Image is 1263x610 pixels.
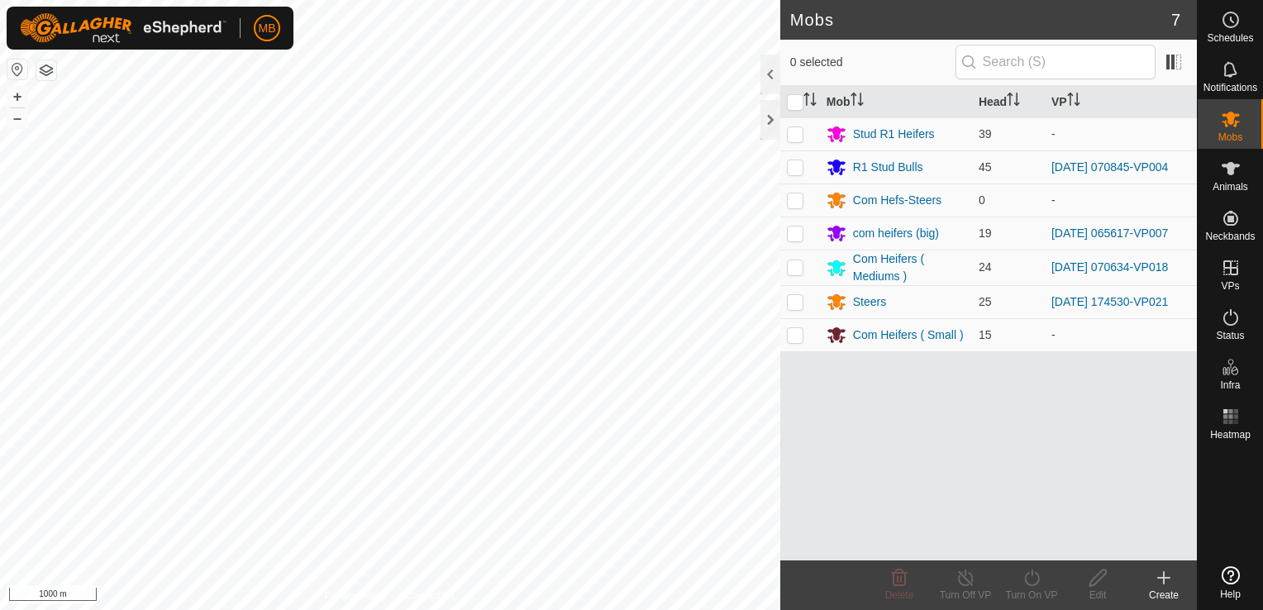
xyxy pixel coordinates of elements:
button: Reset Map [7,60,27,79]
span: Animals [1213,182,1248,192]
div: Com Hefs-Steers [853,192,941,209]
p-sorticon: Activate to sort [1067,95,1080,108]
div: Com Heifers ( Mediums ) [853,250,965,285]
th: Mob [820,86,972,118]
div: Turn On VP [998,588,1065,603]
span: Neckbands [1205,231,1255,241]
img: Gallagher Logo [20,13,226,43]
span: Infra [1220,380,1240,390]
span: 39 [979,127,992,141]
th: VP [1045,86,1197,118]
a: Contact Us [407,589,455,603]
span: Help [1220,589,1241,599]
span: 7 [1171,7,1180,32]
p-sorticon: Activate to sort [803,95,817,108]
span: Notifications [1203,83,1257,93]
span: Heatmap [1210,430,1251,440]
span: 0 [979,193,985,207]
span: Mobs [1218,132,1242,142]
a: [DATE] 065617-VP007 [1051,226,1168,240]
button: – [7,108,27,128]
h2: Mobs [790,10,1171,30]
div: Turn Off VP [932,588,998,603]
div: R1 Stud Bulls [853,159,923,176]
span: 0 selected [790,54,956,71]
td: - [1045,318,1197,351]
th: Head [972,86,1045,118]
div: Edit [1065,588,1131,603]
div: com heifers (big) [853,225,939,242]
span: 15 [979,328,992,341]
div: Stud R1 Heifers [853,126,935,143]
span: Status [1216,331,1244,341]
span: 19 [979,226,992,240]
button: Map Layers [36,60,56,80]
span: VPs [1221,281,1239,291]
span: Schedules [1207,33,1253,43]
span: 24 [979,260,992,274]
span: MB [259,20,276,37]
a: Privacy Policy [325,589,387,603]
div: Com Heifers ( Small ) [853,326,964,344]
a: [DATE] 174530-VP021 [1051,295,1168,308]
td: - [1045,117,1197,150]
span: Delete [885,589,914,601]
button: + [7,87,27,107]
a: [DATE] 070845-VP004 [1051,160,1168,174]
input: Search (S) [956,45,1156,79]
span: 25 [979,295,992,308]
a: [DATE] 070634-VP018 [1051,260,1168,274]
td: - [1045,183,1197,217]
p-sorticon: Activate to sort [851,95,864,108]
div: Steers [853,293,886,311]
p-sorticon: Activate to sort [1007,95,1020,108]
span: 45 [979,160,992,174]
div: Create [1131,588,1197,603]
a: Help [1198,560,1263,606]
